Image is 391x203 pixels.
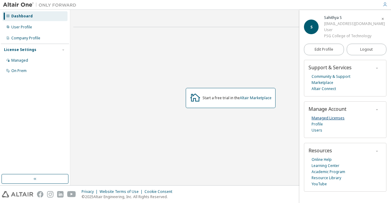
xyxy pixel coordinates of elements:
[11,68,27,73] div: On Prem
[3,2,79,8] img: Altair One
[324,27,385,33] div: User
[347,44,387,55] button: Logout
[309,147,332,154] span: Resources
[67,191,76,198] img: youtube.svg
[304,44,344,55] a: Edit Profile
[312,169,345,175] a: Academic Program
[312,175,341,181] a: Resource Library
[324,15,385,21] div: Sahithya S
[312,115,345,121] a: Managed Licenses
[57,191,64,198] img: linkedin.svg
[309,106,346,112] span: Manage Account
[312,157,332,163] a: Online Help
[312,86,336,92] a: Altair Connect
[312,74,350,80] a: Community & Support
[315,47,333,52] span: Edit Profile
[312,163,339,169] a: Learning Center
[37,191,43,198] img: facebook.svg
[324,33,385,39] div: PSG College of Technology
[11,58,28,63] div: Managed
[100,189,144,194] div: Website Terms of Use
[144,189,176,194] div: Cookie Consent
[312,181,327,187] a: YouTube
[310,24,312,30] span: S
[312,80,333,86] a: Marketplace
[82,194,176,199] p: © 2025 Altair Engineering, Inc. All Rights Reserved.
[4,47,36,52] div: License Settings
[203,96,272,100] div: Start a free trial in the
[47,191,53,198] img: instagram.svg
[11,25,32,30] div: User Profile
[312,121,323,127] a: Profile
[360,46,373,53] span: Logout
[82,189,100,194] div: Privacy
[309,64,352,71] span: Support & Services
[11,36,40,41] div: Company Profile
[240,95,272,100] a: Altair Marketplace
[312,127,322,133] a: Users
[324,21,385,27] div: [EMAIL_ADDRESS][DOMAIN_NAME]
[11,14,33,19] div: Dashboard
[2,191,33,198] img: altair_logo.svg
